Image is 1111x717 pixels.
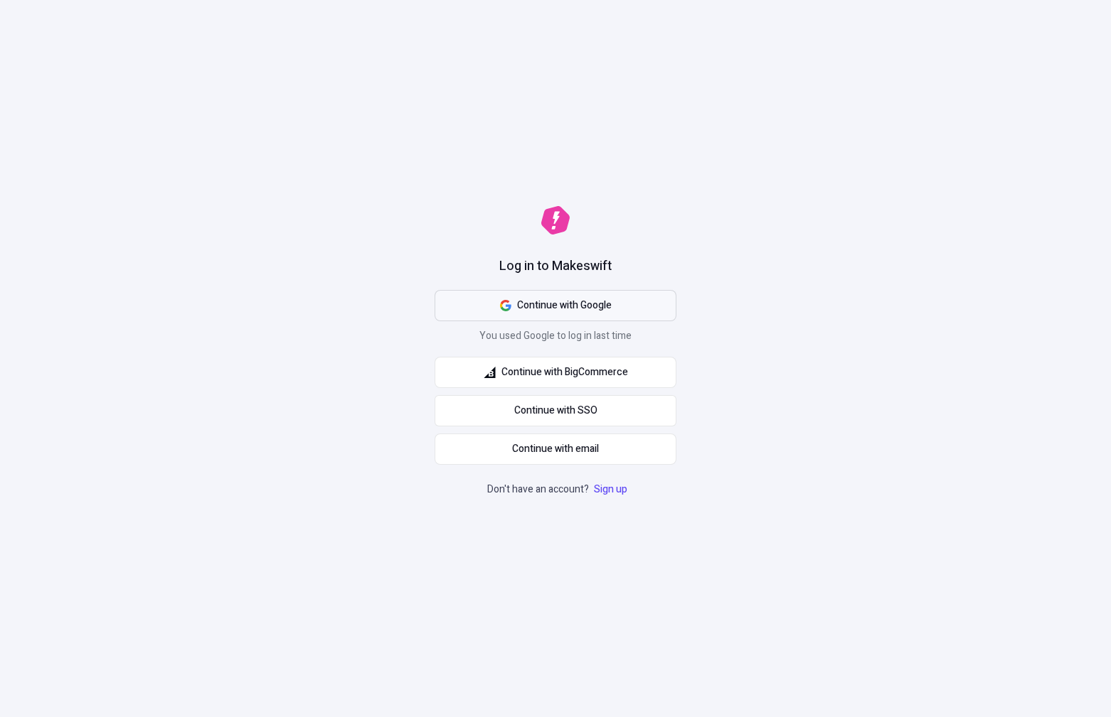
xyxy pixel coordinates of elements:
[435,357,676,388] button: Continue with BigCommerce
[487,482,630,497] p: Don't have an account?
[512,441,599,457] span: Continue with email
[435,433,676,465] button: Continue with email
[517,298,612,313] span: Continue with Google
[591,482,630,497] a: Sign up
[435,395,676,426] a: Continue with SSO
[435,328,676,350] p: You used Google to log in last time
[499,257,612,276] h1: Log in to Makeswift
[501,365,628,380] span: Continue with BigCommerce
[435,290,676,321] button: Continue with Google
